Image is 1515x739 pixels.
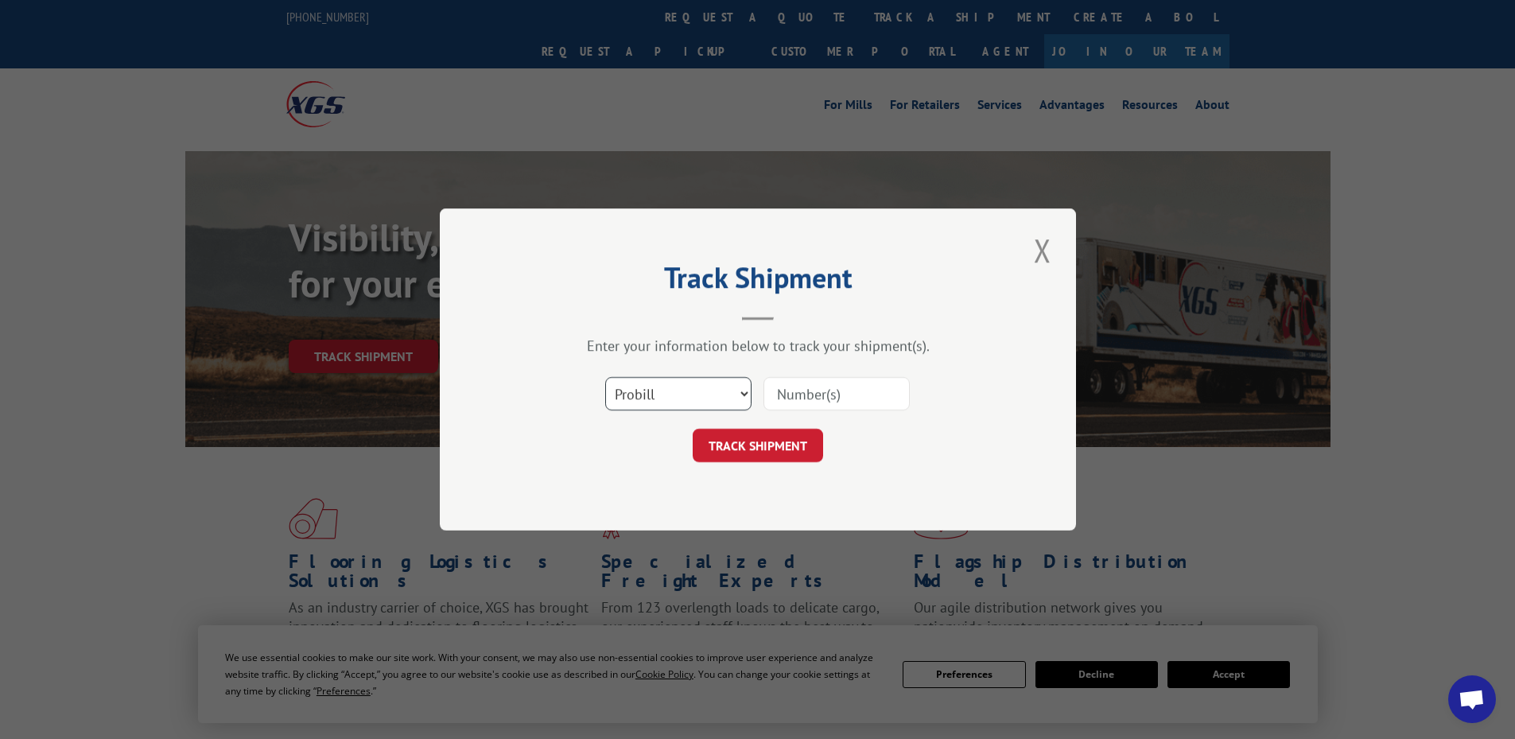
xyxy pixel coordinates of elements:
[1448,675,1496,723] a: Open chat
[763,377,910,410] input: Number(s)
[693,429,823,462] button: TRACK SHIPMENT
[1029,228,1056,272] button: Close modal
[519,266,996,297] h2: Track Shipment
[519,336,996,355] div: Enter your information below to track your shipment(s).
